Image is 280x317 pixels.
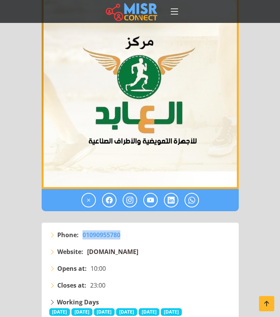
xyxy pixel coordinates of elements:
[57,264,87,273] strong: Opens at:
[57,298,99,306] strong: Working Days
[116,308,137,316] span: [DATE]
[94,308,115,316] span: [DATE]
[91,264,106,273] span: 10:00
[87,247,138,256] a: [DOMAIN_NAME]
[57,247,83,256] strong: Website:
[83,230,120,239] a: 01090955780
[106,2,157,21] img: main.misr_connect
[57,281,86,290] strong: Closes at:
[71,308,92,316] span: [DATE]
[49,308,70,316] span: [DATE]
[161,308,182,316] span: [DATE]
[87,247,138,256] span: [DOMAIN_NAME]
[139,308,160,316] span: [DATE]
[83,231,120,239] span: 01090955780
[57,230,79,239] strong: Phone:
[90,281,105,290] span: 23:00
